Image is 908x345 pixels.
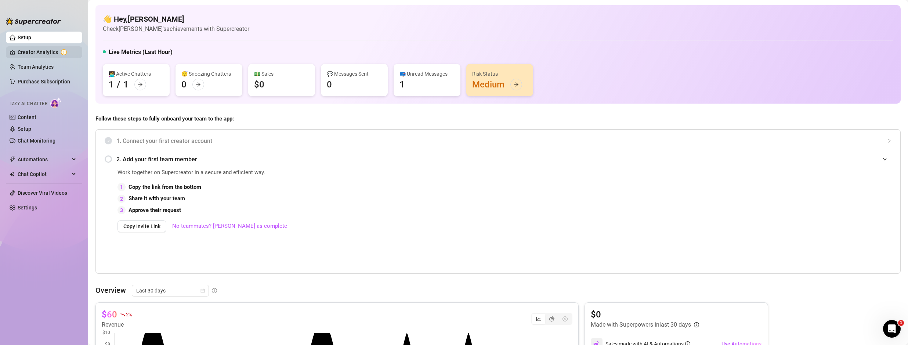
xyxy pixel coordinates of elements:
[6,18,61,25] img: logo-BBDzfeDw.svg
[200,288,205,293] span: calendar
[105,150,891,168] div: 2. Add your first team member
[18,168,70,180] span: Chat Copilot
[117,183,126,191] div: 1
[129,195,185,202] strong: Share it with your team
[18,76,76,87] a: Purchase Subscription
[883,157,887,161] span: expanded
[18,64,54,70] a: Team Analytics
[172,222,287,231] a: No teammates? [PERSON_NAME] as complete
[18,138,55,144] a: Chat Monitoring
[117,168,726,177] span: Work together on Supercreator in a secure and efficient way.
[254,70,309,78] div: 💵 Sales
[18,46,76,58] a: Creator Analytics exclamation-circle
[18,126,31,132] a: Setup
[116,155,891,164] span: 2. Add your first team member
[694,322,699,327] span: info-circle
[181,70,236,78] div: 😴 Snoozing Chatters
[399,79,405,90] div: 1
[887,139,891,143] span: collapsed
[117,195,126,203] div: 2
[103,24,249,33] article: Check [PERSON_NAME]'s achievements with Supercreator
[18,190,67,196] a: Discover Viral Videos
[514,82,519,87] span: arrow-right
[105,132,891,150] div: 1. Connect your first creator account
[102,309,117,320] article: $60
[103,14,249,24] h4: 👋 Hey, [PERSON_NAME]
[898,320,904,326] span: 1
[327,70,382,78] div: 💬 Messages Sent
[10,100,47,107] span: Izzy AI Chatter
[120,312,125,317] span: fall
[18,35,31,40] a: Setup
[129,207,181,213] strong: Approve their request
[549,316,554,321] span: pie-chart
[95,285,126,296] article: Overview
[123,223,160,229] span: Copy Invite Link
[472,70,527,78] div: Risk Status
[18,154,70,165] span: Automations
[116,136,891,145] span: 1. Connect your first creator account
[196,82,201,87] span: arrow-right
[109,48,173,57] h5: Live Metrics (Last Hour)
[254,79,264,90] div: $0
[591,320,691,329] article: Made with Superpowers in last 30 days
[327,79,332,90] div: 0
[562,316,568,321] span: dollar-circle
[181,79,187,90] div: 0
[10,157,15,162] span: thunderbolt
[399,70,455,78] div: 📪 Unread Messages
[138,82,143,87] span: arrow-right
[123,79,129,90] div: 1
[883,320,901,338] iframe: Intercom live chat
[102,320,131,329] article: Revenue
[18,114,36,120] a: Content
[212,288,217,293] span: info-circle
[136,285,205,296] span: Last 30 days
[18,205,37,211] a: Settings
[536,316,541,321] span: line-chart
[126,311,131,318] span: 2 %
[129,184,201,190] strong: Copy the link from the bottom
[117,206,126,214] div: 3
[95,115,234,122] strong: Follow these steps to fully onboard your team to the app:
[745,168,891,262] iframe: Adding Team Members
[591,309,699,320] article: $0
[109,70,164,78] div: 👩‍💻 Active Chatters
[10,172,14,177] img: Chat Copilot
[109,79,114,90] div: 1
[50,97,62,108] img: AI Chatter
[117,220,166,232] button: Copy Invite Link
[531,313,572,325] div: segmented control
